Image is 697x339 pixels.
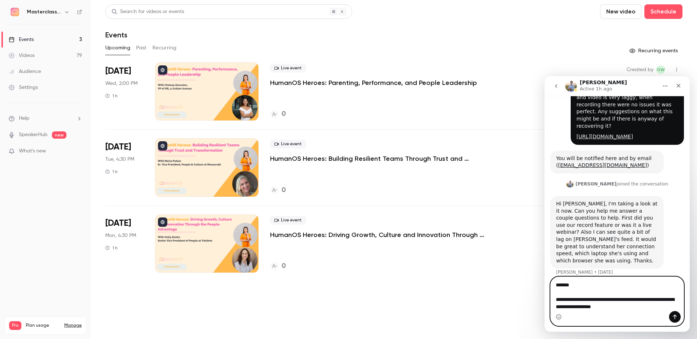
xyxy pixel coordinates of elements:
a: HumanOS Heroes: Building Resilient Teams Through Trust and Transformation [270,154,488,163]
a: 0 [270,109,286,119]
div: You will be notified here and by email ( ) [12,79,113,93]
a: Manage [64,323,82,328]
div: Hi [PERSON_NAME], I'm taking a look at it now. Can you help me answer a couple questions to help.... [12,124,113,188]
div: Tim says… [6,103,139,120]
a: [URL][DOMAIN_NAME] [32,57,89,63]
a: HumanOS Heroes: Parenting, Performance, and People Leadership [270,78,477,87]
span: OW [657,65,665,74]
h4: 0 [282,109,286,119]
a: SpeakerHub [19,131,48,139]
iframe: To enrich screen reader interactions, please activate Accessibility in Grammarly extension settings [545,76,690,332]
button: Schedule [644,4,682,19]
div: Tim says… [6,120,139,208]
div: [PERSON_NAME] • [DATE] [12,194,69,198]
div: Search for videos or events [111,8,184,16]
span: Live event [270,216,306,225]
span: Live event [270,140,306,148]
span: Created by [627,65,653,74]
a: 0 [270,261,286,271]
a: HumanOS Heroes: Driving Growth, Culture and Innovation Through the People Advantage [270,230,488,239]
div: Sep 1 Mon, 4:30 PM (Europe/London) [105,215,143,273]
div: 1 h [105,245,118,251]
div: Aug 26 Tue, 4:30 PM (Europe/London) [105,138,143,196]
button: New video [600,4,641,19]
div: Audience [9,68,41,75]
li: help-dropdown-opener [9,115,82,122]
div: 1 h [105,93,118,99]
span: Help [19,115,29,122]
h4: 0 [282,185,286,195]
div: Settings [9,84,38,91]
span: Tue, 4:30 PM [105,156,134,163]
button: Past [136,42,147,54]
h1: Events [105,30,127,39]
b: [PERSON_NAME] [31,105,72,110]
textarea: Message… [6,201,139,235]
button: Emoji picker [11,238,17,244]
span: Olivia Wynne [656,65,665,74]
button: Recurring [152,42,177,54]
button: Send a message… [125,235,136,246]
span: [DATE] [105,217,131,229]
div: See below video. The audio is great and video is very laggy, when recording there were no issues ... [32,11,134,54]
span: What's new [19,147,46,155]
h6: Masterclass Channel [27,8,61,16]
img: Profile image for Tim [22,104,29,111]
span: Live event [270,64,306,73]
h4: 0 [282,261,286,271]
span: new [52,131,66,139]
button: Recurring events [626,45,682,57]
span: [DATE] [105,141,131,153]
div: Hi [PERSON_NAME], I'm taking a look at it now. Can you help me answer a couple questions to help.... [6,120,119,192]
span: Wed, 2:00 PM [105,80,138,87]
div: Aug 20 Wed, 2:00 PM (Europe/London) [105,62,143,121]
img: Masterclass Channel [9,6,21,18]
a: 0 [270,185,286,195]
div: Operator says… [6,74,139,103]
a: [EMAIL_ADDRESS][DOMAIN_NAME] [13,86,102,92]
div: 1 h [105,169,118,175]
span: Mon, 4:30 PM [105,232,136,239]
div: You will be notified here and by email ([EMAIL_ADDRESS][DOMAIN_NAME]) [6,74,119,97]
button: Upcoming [105,42,130,54]
span: [DATE] [105,65,131,77]
span: Pro [9,321,21,330]
div: Events [9,36,34,43]
div: Videos [9,52,34,59]
span: Plan usage [26,323,60,328]
div: joined the conversation [31,105,124,111]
